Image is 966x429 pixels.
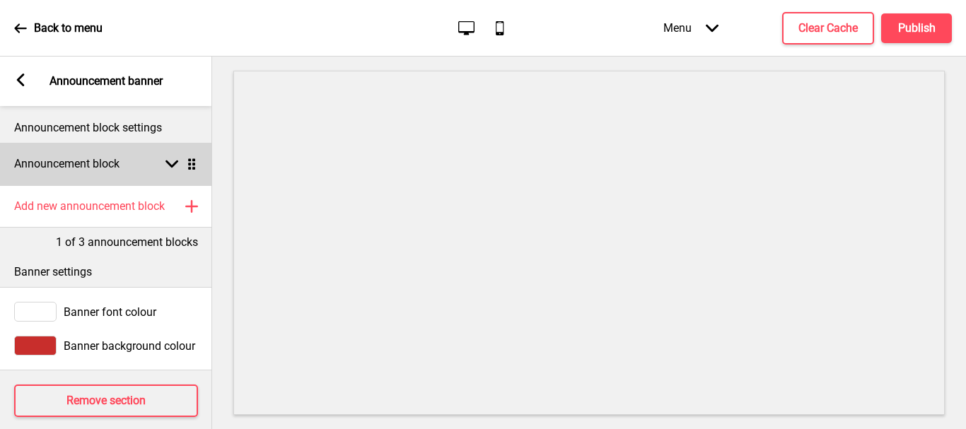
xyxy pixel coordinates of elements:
[14,156,120,172] h4: Announcement block
[50,74,163,89] p: Announcement banner
[881,13,952,43] button: Publish
[14,120,198,136] p: Announcement block settings
[782,12,874,45] button: Clear Cache
[14,302,198,322] div: Banner font colour
[14,384,198,417] button: Remove section
[14,336,198,355] div: Banner background colour
[64,305,156,319] span: Banner font colour
[898,20,936,36] h4: Publish
[14,199,165,214] h4: Add new announcement block
[56,235,198,250] p: 1 of 3 announcement blocks
[14,9,103,47] a: Back to menu
[66,393,146,409] h4: Remove section
[798,20,858,36] h4: Clear Cache
[34,20,103,36] p: Back to menu
[649,7,733,49] div: Menu
[64,339,195,353] span: Banner background colour
[14,264,198,280] p: Banner settings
